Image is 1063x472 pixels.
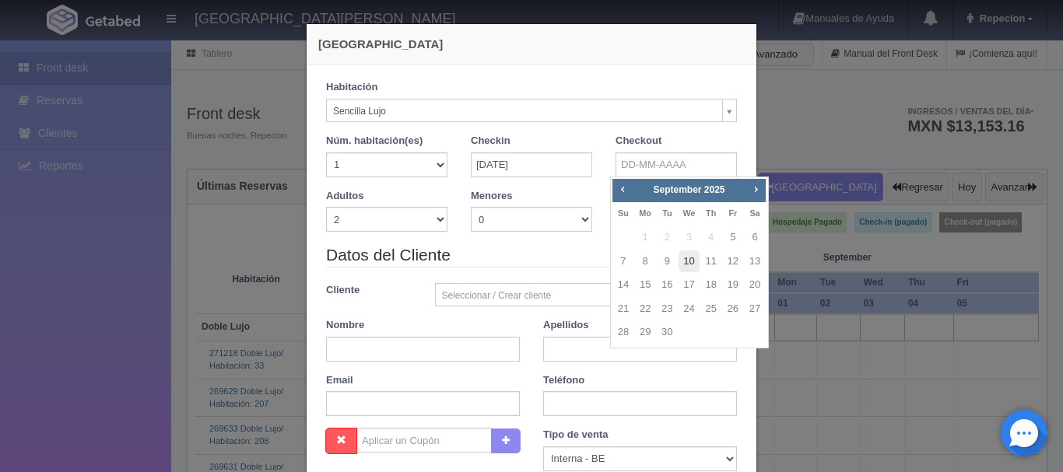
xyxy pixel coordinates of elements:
a: 8 [635,250,655,273]
a: 24 [679,298,699,320]
span: 2 [657,226,677,249]
label: Menores [471,189,512,204]
span: Saturday [749,208,760,218]
a: 22 [635,298,655,320]
a: 12 [723,250,743,273]
label: Nombre [326,318,364,333]
a: 20 [745,274,765,296]
a: 23 [657,298,677,320]
a: 6 [745,226,765,249]
span: Seleccionar / Crear cliente [442,284,717,307]
a: 5 [723,226,743,249]
a: 26 [723,298,743,320]
a: Prev [614,180,631,198]
a: 30 [657,321,677,344]
a: Sencilla Lujo [326,99,737,122]
label: Apellidos [543,318,589,333]
span: Monday [639,208,651,218]
a: 29 [635,321,655,344]
a: 9 [657,250,677,273]
a: 25 [701,298,721,320]
input: DD-MM-AAAA [616,152,737,177]
a: 13 [745,250,765,273]
a: 11 [701,250,721,273]
h4: [GEOGRAPHIC_DATA] [318,36,745,52]
span: 3 [679,226,699,249]
span: Sencilla Lujo [333,100,716,123]
a: 18 [701,274,721,296]
a: 27 [745,298,765,320]
span: Friday [728,208,737,218]
a: 19 [723,274,743,296]
span: Sunday [618,208,629,218]
input: DD-MM-AAAA [471,152,592,177]
span: 4 [701,226,721,249]
a: 21 [613,298,633,320]
span: 2025 [704,184,725,195]
label: Checkout [616,134,661,149]
span: September [653,184,701,195]
a: 7 [613,250,633,273]
span: Wednesday [682,208,695,218]
a: Next [748,180,765,198]
span: Next [749,183,762,195]
a: 28 [613,321,633,344]
a: 15 [635,274,655,296]
legend: Datos del Cliente [326,243,737,267]
a: 16 [657,274,677,296]
a: 10 [679,250,699,273]
label: Email [326,373,353,388]
label: Tipo de venta [543,428,609,442]
span: Thursday [706,208,716,218]
a: Seleccionar / Crear cliente [435,283,738,306]
span: Prev [616,183,629,195]
span: 1 [635,226,655,249]
label: Cliente [314,283,423,298]
span: Tuesday [662,208,672,218]
label: Adultos [326,189,363,204]
label: Núm. habitación(es) [326,134,423,149]
label: Teléfono [543,373,584,388]
a: 14 [613,274,633,296]
label: Checkin [471,134,510,149]
label: Habitación [326,80,377,95]
input: Aplicar un Cupón [356,428,492,453]
a: 17 [679,274,699,296]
